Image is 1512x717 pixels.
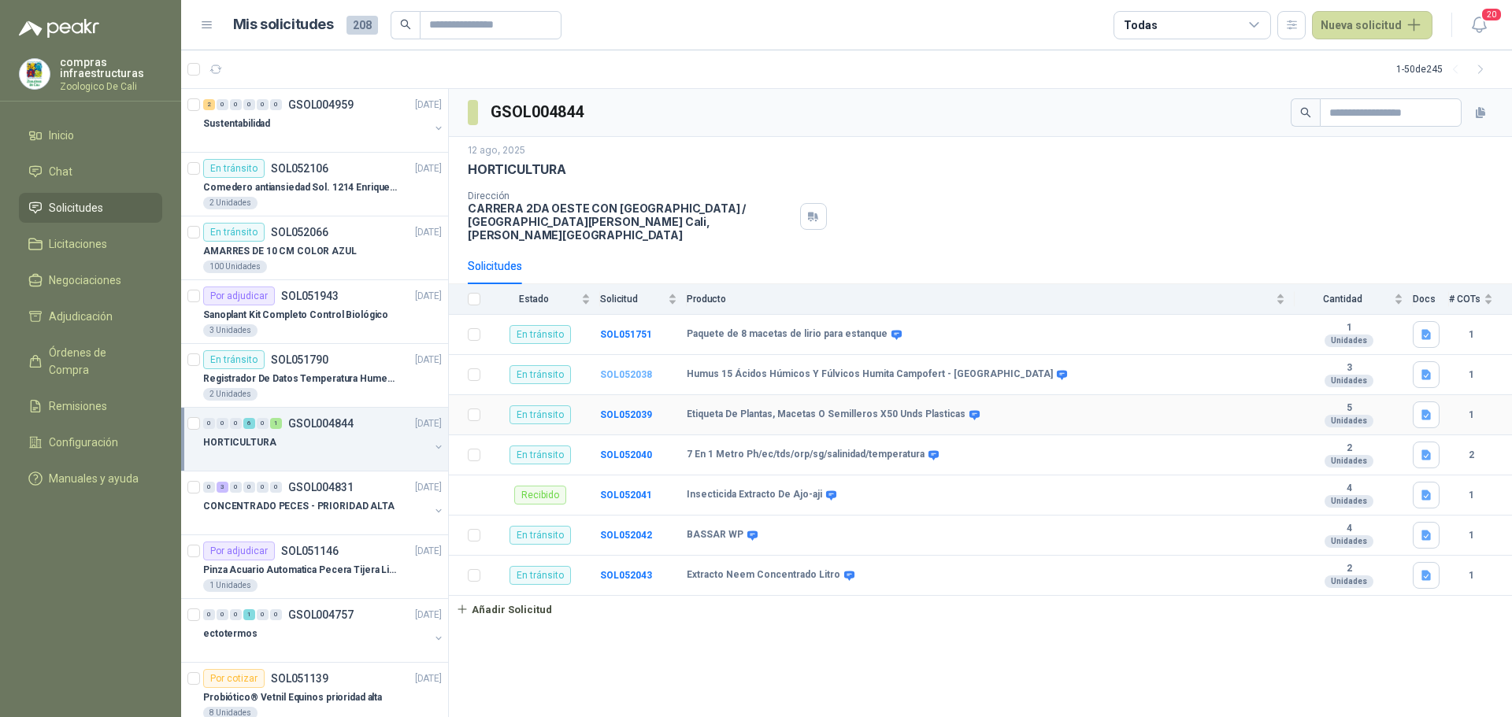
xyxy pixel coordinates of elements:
[1449,528,1493,543] b: 1
[49,127,74,144] span: Inicio
[1124,17,1157,34] div: Todas
[1449,488,1493,503] b: 1
[415,480,442,495] p: [DATE]
[687,529,743,541] b: BASSAR WP
[203,482,215,493] div: 0
[600,530,652,541] a: SOL052042
[1449,448,1493,463] b: 2
[257,609,269,620] div: 0
[346,16,378,35] span: 208
[203,605,445,656] a: 0 0 0 1 0 0 GSOL004757[DATE] ectotermos
[19,157,162,187] a: Chat
[1325,575,1373,588] div: Unidades
[1449,408,1493,423] b: 1
[203,478,445,528] a: 0 3 0 0 0 0 GSOL004831[DATE] CONCENTRADO PECES - PRIORIDAD ALTA
[1325,495,1373,508] div: Unidades
[203,308,388,323] p: Sanoplant Kit Completo Control Biológico
[1325,535,1373,548] div: Unidades
[1449,568,1493,583] b: 1
[243,418,255,429] div: 6
[468,201,794,242] p: CARRERA 2DA OESTE CON [GEOGRAPHIC_DATA] / [GEOGRAPHIC_DATA][PERSON_NAME] Cali , [PERSON_NAME][GEO...
[203,180,399,195] p: Comedero antiansiedad Sol. 1214 Enriquecimiento
[687,284,1295,315] th: Producto
[281,545,339,556] p: SOL051146
[19,193,162,223] a: Solicitudes
[230,99,242,110] div: 0
[49,272,121,289] span: Negociaciones
[49,235,107,253] span: Licitaciones
[600,449,652,460] a: SOL052040
[1325,415,1373,427] div: Unidades
[49,434,118,451] span: Configuración
[270,609,282,620] div: 0
[203,435,276,450] p: HORTICULTURA
[510,405,571,424] div: En tránsito
[1295,402,1403,415] b: 5
[230,418,242,429] div: 0
[1465,11,1493,39] button: 20
[233,13,334,36] h1: Mis solicitudes
[19,19,99,38] img: Logo peakr
[19,338,162,385] a: Órdenes de Compra
[1300,107,1311,118] span: search
[19,265,162,295] a: Negociaciones
[1325,334,1373,347] div: Unidades
[468,257,522,275] div: Solicitudes
[1295,294,1391,305] span: Cantidad
[687,368,1053,381] b: Humus 15 Ácidos Húmicos Y Fúlvicos Humita Campofert - [GEOGRAPHIC_DATA]
[243,99,255,110] div: 0
[270,418,282,429] div: 1
[415,671,442,686] p: [DATE]
[257,99,269,110] div: 0
[203,499,395,514] p: CONCENTRADO PECES - PRIORIDAD ALTA
[203,579,258,592] div: 1 Unidades
[1295,322,1403,334] b: 1
[181,344,448,408] a: En tránsitoSOL051790[DATE] Registrador De Datos Temperatura Humedad Usb 32.000 Registro2 Unidades
[257,418,269,429] div: 0
[203,388,258,401] div: 2 Unidades
[1449,327,1493,342] b: 1
[203,324,258,337] div: 3 Unidades
[1325,455,1373,468] div: Unidades
[1480,7,1503,22] span: 20
[203,609,215,620] div: 0
[288,609,354,620] p: GSOL004757
[510,566,571,585] div: En tránsito
[1449,368,1493,383] b: 1
[600,369,652,380] a: SOL052038
[687,408,965,421] b: Etiqueta De Plantas, Macetas O Semilleros X50 Unds Plasticas
[243,609,255,620] div: 1
[49,470,139,487] span: Manuales y ayuda
[1295,362,1403,375] b: 3
[181,153,448,216] a: En tránsitoSOL052106[DATE] Comedero antiansiedad Sol. 1214 Enriquecimiento2 Unidades
[1295,482,1403,495] b: 4
[230,609,242,620] div: 0
[415,225,442,240] p: [DATE]
[203,261,267,273] div: 100 Unidades
[415,289,442,304] p: [DATE]
[468,161,566,178] p: HORTICULTURA
[60,57,162,79] p: compras infraestructuras
[271,163,328,174] p: SOL052106
[600,490,652,501] b: SOL052041
[203,99,215,110] div: 2
[217,418,228,429] div: 0
[415,353,442,368] p: [DATE]
[217,99,228,110] div: 0
[217,482,228,493] div: 3
[203,563,399,578] p: Pinza Acuario Automatica Pecera Tijera Limpiador Alicate
[449,596,1512,623] a: Añadir Solicitud
[1295,284,1413,315] th: Cantidad
[20,59,50,89] img: Company Logo
[19,229,162,259] a: Licitaciones
[600,294,665,305] span: Solicitud
[203,690,382,705] p: Probiótico® Vetnil Equinos prioridad alta
[203,541,275,560] div: Por adjudicar
[271,354,328,365] p: SOL051790
[1312,11,1432,39] button: Nueva solicitud
[415,608,442,623] p: [DATE]
[49,199,103,216] span: Solicitudes
[490,294,578,305] span: Estado
[687,294,1273,305] span: Producto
